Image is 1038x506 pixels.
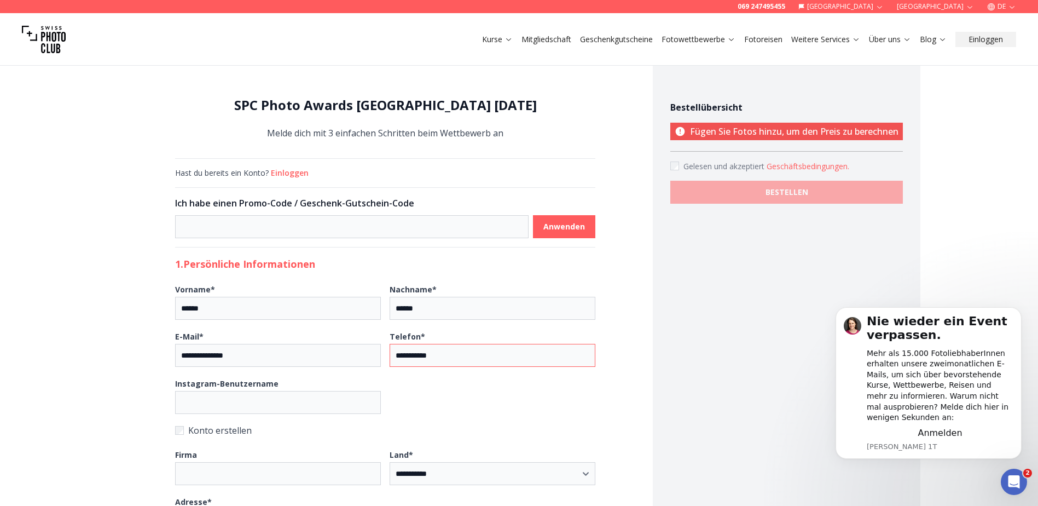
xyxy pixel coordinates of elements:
b: Anwenden [543,221,585,232]
button: Kurse [478,32,517,47]
a: Blog [920,34,947,45]
a: Kurse [482,34,513,45]
select: Land* [390,462,595,485]
a: Geschenkgutscheine [580,34,653,45]
a: Fotoreisen [744,34,782,45]
input: Accept terms [670,162,679,170]
button: Geschenkgutscheine [576,32,657,47]
input: Instagram-Benutzername [175,391,381,414]
b: Nachname * [390,284,437,295]
input: Konto erstellen [175,426,184,435]
h4: Bestellübersicht [670,101,903,114]
input: Nachname* [390,297,595,320]
h1: SPC Photo Awards [GEOGRAPHIC_DATA] [DATE] [175,96,595,114]
button: BESTELLEN [670,181,903,204]
img: Swiss photo club [22,18,66,61]
b: Vorname * [175,284,215,295]
span: Gelesen und akzeptiert [683,161,767,171]
b: Instagram-Benutzername [175,378,279,389]
input: Vorname* [175,297,381,320]
button: Mitgliedschaft [517,32,576,47]
button: Einloggen [271,168,309,179]
button: Fotowettbewerbe [657,32,740,47]
p: Fügen Sie Fotos hinzu, um den Preis zu berechnen [670,123,903,140]
span: 2 [1023,469,1032,478]
b: Firma [175,450,197,460]
button: Über uns [865,32,915,47]
div: Hast du bereits ein Konto? [175,168,595,179]
button: Einloggen [955,32,1016,47]
input: Firma [175,462,381,485]
button: Fotoreisen [740,32,787,47]
b: Land * [390,450,413,460]
button: Anwenden [533,215,595,238]
h2: 1. Persönliche Informationen [175,256,595,272]
input: Telefon* [390,344,595,367]
input: E-Mail* [175,344,381,367]
b: E-Mail * [175,331,204,342]
label: Konto erstellen [175,423,595,438]
iframe: Intercom notifications Nachricht [819,290,1038,476]
iframe: Intercom live chat [1001,469,1027,495]
button: Weitere Services [787,32,865,47]
a: Über uns [869,34,911,45]
a: Fotowettbewerbe [662,34,735,45]
b: BESTELLEN [766,187,808,198]
button: Blog [915,32,951,47]
a: Weitere Services [791,34,860,45]
a: 069 247495455 [738,2,785,11]
b: Telefon * [390,331,425,342]
button: Accept termsGelesen und akzeptiert [767,161,849,172]
h3: Ich habe einen Promo-Code / Geschenk-Gutschein-Code [175,197,595,210]
a: Mitgliedschaft [521,34,571,45]
div: Melde dich mit 3 einfachen Schritten beim Wettbewerb an [175,96,595,141]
